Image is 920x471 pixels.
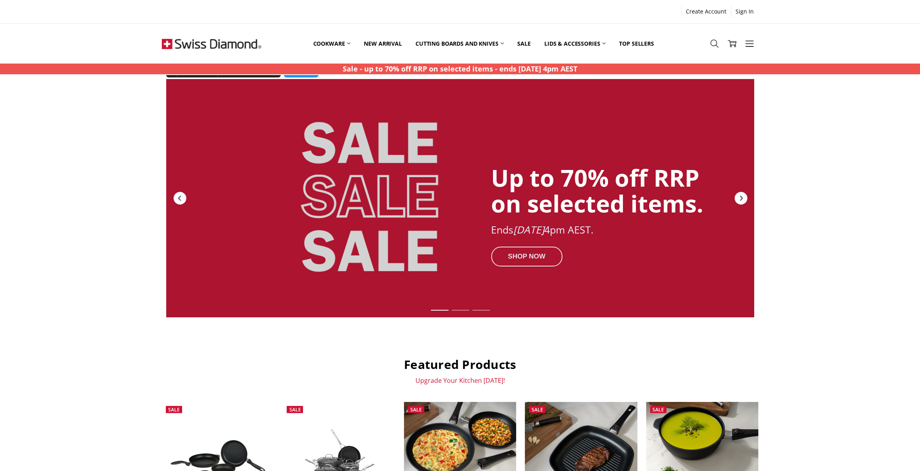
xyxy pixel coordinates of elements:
div: Slide 3 of 7 [470,305,491,315]
a: Cutting boards and knives [409,26,511,61]
a: New arrival [357,26,408,61]
span: Sale [289,406,301,413]
div: SHOP NOW [491,246,562,266]
em: [DATE] [513,223,544,236]
a: Cookware [306,26,357,61]
a: Top Sellers [612,26,660,61]
a: Sign In [731,6,758,17]
div: Next [734,191,748,205]
div: Previous [173,191,187,205]
a: Redirect to https://swissdiamond.com.au/cookware/shop-by-collection/premium-steel-dlx/ [166,79,754,317]
div: Slide 2 of 7 [450,305,470,315]
div: Up to 70% off RRP on selected items. [491,165,704,216]
span: Sale [168,406,180,413]
div: Slide 1 of 7 [429,305,450,315]
span: Sale [652,406,664,413]
h2: Featured Products [162,357,758,372]
a: Sale [510,26,537,61]
a: Lids & Accessories [538,26,612,61]
span: Sale [531,406,543,413]
span: Sale [410,406,422,413]
div: Ends 4pm AEST. [491,224,704,235]
a: Create Account [681,6,731,17]
strong: Sale - up to 70% off RRP on selected items - ends [DATE] 4pm AEST [343,64,577,73]
img: Free Shipping On Every Order [162,24,261,64]
p: Upgrade Your Kitchen [DATE]! [162,376,758,384]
